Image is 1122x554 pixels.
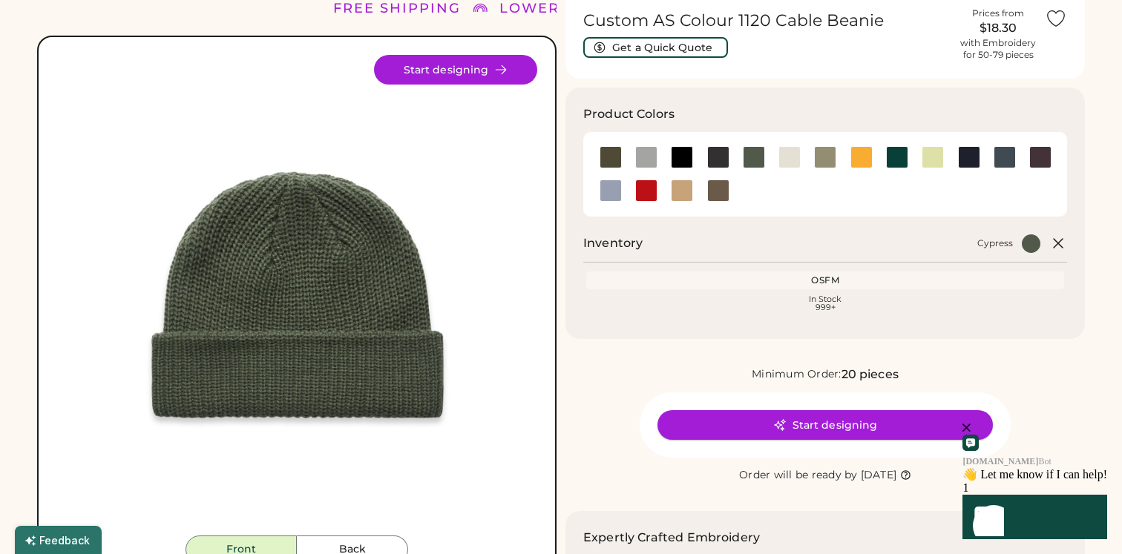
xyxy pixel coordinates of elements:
div: Minimum Order: [752,367,841,382]
div: $18.30 [960,19,1036,37]
div: [DATE] [861,468,897,483]
iframe: Front Chat [873,369,1118,551]
button: Get a Quick Quote [583,37,728,58]
div: 1120 Style Image [56,55,537,535]
div: with Embroidery for 50-79 pieces [960,37,1036,61]
h2: Expertly Crafted Embroidery [583,529,760,547]
h3: Product Colors [583,105,675,123]
div: OSFM [589,274,1061,286]
h1: Custom AS Colour 1120 Cable Beanie [583,10,951,31]
img: 1120 - Cypress Front Image [56,55,537,535]
h2: Inventory [583,234,643,252]
div: In Stock 999+ [589,295,1061,311]
div: Cypress [977,237,1013,249]
div: Prices from [972,7,1024,19]
button: Start designing [657,410,993,440]
div: 20 pieces [841,366,899,383]
div: Order will be ready by [739,468,858,483]
button: Start designing [374,55,537,85]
